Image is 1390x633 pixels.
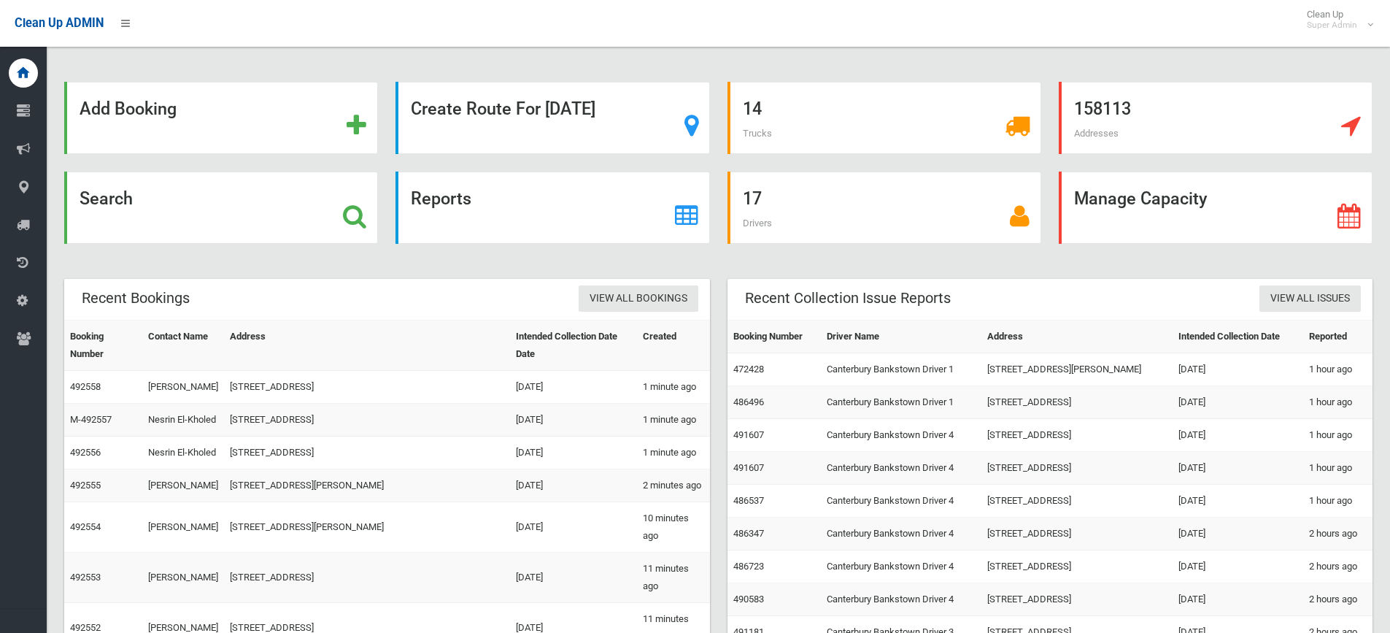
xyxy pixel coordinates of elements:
td: Canterbury Bankstown Driver 4 [821,518,981,550]
td: [STREET_ADDRESS] [981,583,1173,616]
td: Canterbury Bankstown Driver 4 [821,550,981,583]
a: 492556 [70,447,101,458]
td: [PERSON_NAME] [142,469,224,502]
a: 492552 [70,622,101,633]
td: 2 minutes ago [637,469,709,502]
td: 11 minutes ago [637,553,709,603]
td: [STREET_ADDRESS][PERSON_NAME] [224,502,511,553]
a: 158113 Addresses [1059,82,1372,154]
td: [STREET_ADDRESS] [224,371,511,404]
strong: Manage Capacity [1074,188,1207,209]
td: [DATE] [1173,353,1303,386]
td: [DATE] [510,404,637,437]
td: Canterbury Bankstown Driver 4 [821,583,981,616]
a: 486723 [733,561,764,572]
td: [DATE] [1173,583,1303,616]
td: [DATE] [510,437,637,469]
a: 486537 [733,495,764,506]
span: Clean Up [1300,9,1372,31]
th: Address [981,321,1173,353]
td: 1 minute ago [637,404,709,437]
span: Clean Up ADMIN [15,16,104,30]
strong: 14 [743,99,762,119]
td: 2 hours ago [1303,518,1372,550]
td: [STREET_ADDRESS][PERSON_NAME] [981,353,1173,386]
th: Reported [1303,321,1372,353]
td: Nesrin El-Kholed [142,404,224,437]
td: 1 hour ago [1303,353,1372,386]
td: Canterbury Bankstown Driver 1 [821,386,981,419]
td: [STREET_ADDRESS] [981,386,1173,419]
td: Canterbury Bankstown Driver 4 [821,452,981,485]
strong: Create Route For [DATE] [411,99,595,119]
th: Driver Name [821,321,981,353]
td: 1 hour ago [1303,485,1372,518]
th: Contact Name [142,321,224,371]
td: Canterbury Bankstown Driver 4 [821,419,981,452]
td: [PERSON_NAME] [142,371,224,404]
a: Reports [395,172,709,244]
a: 491607 [733,429,764,440]
a: 490583 [733,594,764,605]
a: Manage Capacity [1059,172,1372,244]
a: 472428 [733,364,764,375]
td: 10 minutes ago [637,502,709,553]
td: 2 hours ago [1303,583,1372,616]
strong: 158113 [1074,99,1131,119]
td: [DATE] [1173,419,1303,452]
th: Booking Number [727,321,821,353]
th: Intended Collection Date Date [510,321,637,371]
th: Address [224,321,511,371]
td: [PERSON_NAME] [142,502,224,553]
a: Create Route For [DATE] [395,82,709,154]
td: [DATE] [510,553,637,603]
td: Nesrin El-Kholed [142,437,224,469]
a: View All Bookings [579,285,698,312]
td: Canterbury Bankstown Driver 1 [821,353,981,386]
a: 14 Trucks [727,82,1041,154]
td: [DATE] [510,469,637,502]
strong: Reports [411,188,471,209]
th: Booking Number [64,321,142,371]
strong: Search [80,188,133,209]
small: Super Admin [1307,20,1357,31]
a: 491607 [733,462,764,473]
td: 1 hour ago [1303,419,1372,452]
td: [DATE] [510,371,637,404]
td: [DATE] [1173,485,1303,518]
td: [DATE] [510,502,637,553]
a: View All Issues [1259,285,1361,312]
td: [STREET_ADDRESS] [981,550,1173,583]
td: [DATE] [1173,550,1303,583]
th: Intended Collection Date [1173,321,1303,353]
td: [STREET_ADDRESS] [224,553,511,603]
a: M-492557 [70,414,112,425]
td: [STREET_ADDRESS] [981,419,1173,452]
span: Trucks [743,128,772,139]
header: Recent Collection Issue Reports [727,284,968,312]
a: 492558 [70,381,101,392]
strong: Add Booking [80,99,177,119]
header: Recent Bookings [64,284,207,312]
td: [STREET_ADDRESS] [981,485,1173,518]
td: [STREET_ADDRESS] [981,452,1173,485]
td: 1 minute ago [637,371,709,404]
a: 492555 [70,480,101,491]
a: 486347 [733,528,764,539]
td: Canterbury Bankstown Driver 4 [821,485,981,518]
td: [DATE] [1173,386,1303,419]
strong: 17 [743,188,762,209]
a: Search [64,172,378,244]
a: Add Booking [64,82,378,154]
a: 17 Drivers [727,172,1041,244]
td: [STREET_ADDRESS][PERSON_NAME] [224,469,511,502]
span: Addresses [1074,128,1119,139]
td: [STREET_ADDRESS] [224,437,511,469]
td: 2 hours ago [1303,550,1372,583]
a: 486496 [733,396,764,407]
a: 492553 [70,572,101,583]
span: Drivers [743,218,772,229]
td: 1 hour ago [1303,452,1372,485]
td: [STREET_ADDRESS] [981,518,1173,550]
th: Created [637,321,709,371]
